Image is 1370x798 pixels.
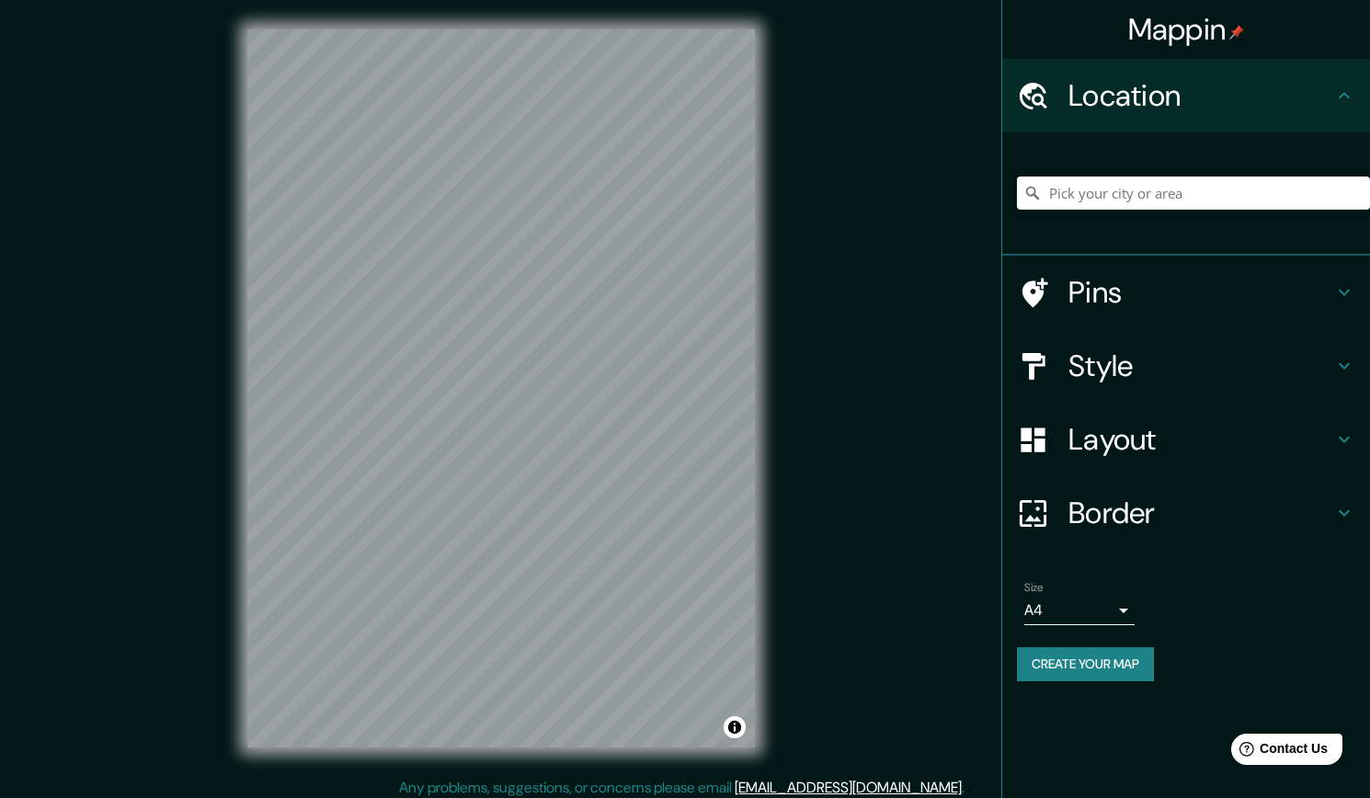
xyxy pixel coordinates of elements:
div: A4 [1024,596,1135,625]
label: Size [1024,580,1044,596]
h4: Location [1068,77,1333,114]
iframe: Help widget launcher [1206,726,1350,778]
div: Layout [1002,403,1370,476]
h4: Style [1068,348,1333,384]
input: Pick your city or area [1017,177,1370,210]
button: Create your map [1017,647,1154,681]
button: Toggle attribution [724,716,746,738]
h4: Layout [1068,421,1333,458]
a: [EMAIL_ADDRESS][DOMAIN_NAME] [735,778,962,797]
img: pin-icon.png [1229,25,1244,40]
h4: Border [1068,495,1333,531]
h4: Mappin [1128,11,1245,48]
div: Pins [1002,256,1370,329]
div: Border [1002,476,1370,550]
canvas: Map [247,29,755,747]
div: Style [1002,329,1370,403]
div: Location [1002,59,1370,132]
h4: Pins [1068,274,1333,311]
